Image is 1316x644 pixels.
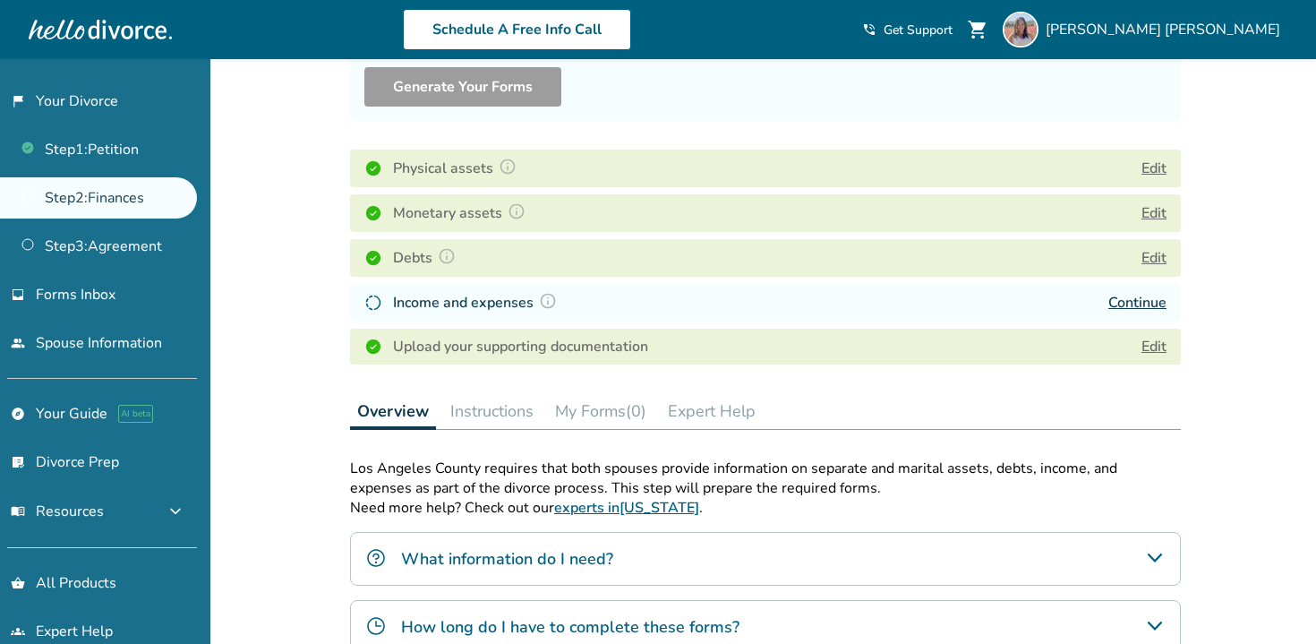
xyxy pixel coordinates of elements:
span: flag_2 [11,94,25,108]
span: Resources [11,502,104,521]
img: Completed [364,249,382,267]
img: In Progress [364,294,382,312]
span: phone_in_talk [862,22,876,37]
button: Instructions [443,393,541,429]
a: phone_in_talkGet Support [862,21,953,39]
span: people [11,336,25,350]
span: groups [11,624,25,639]
h4: What information do I need? [401,547,613,571]
h4: Upload your supporting documentation [393,336,648,357]
h4: Debts [393,246,461,270]
span: Get Support [884,21,953,39]
span: shopping_cart [967,19,988,40]
button: Generate Your Forms [364,67,561,107]
img: Completed [364,159,382,177]
a: Edit [1141,337,1166,356]
h4: Physical assets [393,157,522,180]
span: list_alt_check [11,455,25,469]
button: Expert Help [661,393,763,429]
img: Completed [364,338,382,356]
img: How long do I have to complete these forms? [365,615,387,637]
button: My Forms(0) [548,393,654,429]
img: Completed [364,204,382,222]
button: Overview [350,393,436,430]
img: Question Mark [499,158,517,176]
h4: How long do I have to complete these forms? [401,615,739,639]
img: Question Mark [539,292,557,310]
h4: Income and expenses [393,291,562,314]
a: experts in[US_STATE] [554,498,699,518]
img: Question Mark [438,247,456,265]
span: expand_more [165,501,186,522]
button: Edit [1141,202,1166,224]
a: Continue [1108,293,1166,313]
button: Edit [1141,158,1166,179]
img: What information do I need? [365,547,387,569]
span: explore [11,407,25,421]
h4: Monetary assets [393,202,531,225]
p: Los Angeles County requires that both spouses provide information on separate and marital assets,... [350,459,1181,498]
img: Elizabeth Tran [1003,12,1038,47]
span: shopping_basket [11,576,25,590]
p: Need more help? Check out our . [350,498,1181,518]
button: Edit [1141,247,1166,269]
span: menu_book [11,504,25,519]
iframe: Chat Widget [1226,558,1316,644]
span: AI beta [118,405,153,423]
span: Forms Inbox [36,285,115,305]
span: [PERSON_NAME] [PERSON_NAME] [1046,20,1287,39]
div: What information do I need? [350,532,1181,586]
img: Question Mark [508,202,526,220]
span: inbox [11,288,25,302]
a: Schedule A Free Info Call [403,9,631,50]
